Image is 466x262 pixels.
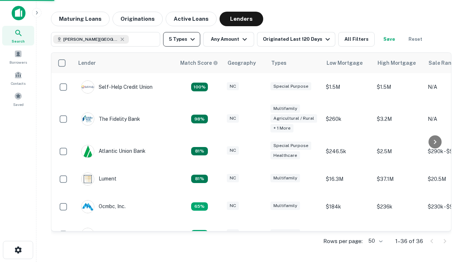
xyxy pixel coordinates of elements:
h6: Match Score [180,59,217,67]
a: Search [2,26,34,45]
p: 1–36 of 36 [395,237,423,246]
a: Borrowers [2,47,34,67]
div: Matching Properties: 5, hasApolloMatch: undefined [191,175,208,183]
th: Low Mortgage [322,53,373,73]
div: Pinnacle Financial Partners [81,228,164,241]
button: Originations [112,12,163,26]
td: $1.5M [322,73,373,101]
div: Types [271,59,287,67]
div: Multifamily [270,174,300,182]
div: Agricultural / Rural [270,114,317,123]
img: picture [82,201,94,213]
button: Any Amount [203,32,254,47]
div: NC [227,82,239,91]
div: Multifamily [270,229,300,238]
div: Atlantic Union Bank [81,145,146,158]
td: $246.5k [322,138,373,165]
td: $130k [322,221,373,248]
button: Reset [404,32,427,47]
td: $2M [373,221,424,248]
td: $1.5M [373,73,424,101]
p: Rows per page: [323,237,363,246]
img: picture [82,228,94,241]
div: Special Purpose [270,82,311,91]
a: Contacts [2,68,34,88]
div: Special Purpose [270,142,311,150]
iframe: Chat Widget [430,204,466,239]
td: $3.2M [373,101,424,138]
td: $16.3M [322,165,373,193]
th: Types [267,53,322,73]
img: picture [82,173,94,185]
div: Originated Last 120 Days [263,35,332,44]
span: Contacts [11,80,25,86]
div: Capitalize uses an advanced AI algorithm to match your search with the best lender. The match sco... [180,59,218,67]
div: Low Mortgage [327,59,363,67]
div: NC [227,174,239,182]
img: capitalize-icon.png [12,6,25,20]
td: $260k [322,101,373,138]
td: $37.1M [373,165,424,193]
div: Matching Properties: 11, hasApolloMatch: undefined [191,83,208,91]
button: Lenders [220,12,263,26]
div: 50 [366,236,384,246]
span: [PERSON_NAME][GEOGRAPHIC_DATA], [GEOGRAPHIC_DATA] [63,36,118,43]
button: Maturing Loans [51,12,110,26]
div: NC [227,229,239,238]
button: All Filters [338,32,375,47]
div: Multifamily [270,104,300,113]
button: Originated Last 120 Days [257,32,335,47]
img: picture [82,113,94,125]
div: Matching Properties: 4, hasApolloMatch: undefined [191,230,208,239]
a: Saved [2,89,34,109]
td: $184k [322,193,373,221]
div: NC [227,114,239,123]
div: Geography [228,59,256,67]
div: The Fidelity Bank [81,112,140,126]
div: Matching Properties: 5, hasApolloMatch: undefined [191,147,208,156]
button: Active Loans [166,12,217,26]
img: picture [82,145,94,158]
span: Saved [13,102,24,107]
img: picture [82,81,94,93]
th: Geography [223,53,267,73]
div: NC [227,202,239,210]
button: Save your search to get updates of matches that match your search criteria. [378,32,401,47]
td: $236k [373,193,424,221]
div: Healthcare [270,151,300,160]
div: Ocmbc, Inc. [81,200,126,213]
div: Multifamily [270,202,300,210]
th: High Mortgage [373,53,424,73]
div: + 1 more [270,124,293,132]
div: Self-help Credit Union [81,80,153,94]
th: Capitalize uses an advanced AI algorithm to match your search with the best lender. The match sco... [176,53,223,73]
span: Borrowers [9,59,27,65]
button: 5 Types [163,32,200,47]
div: NC [227,146,239,155]
div: Matching Properties: 4, hasApolloMatch: undefined [191,202,208,211]
span: Search [12,38,25,44]
th: Lender [74,53,176,73]
div: High Mortgage [378,59,416,67]
div: Matching Properties: 6, hasApolloMatch: undefined [191,115,208,123]
td: $2.5M [373,138,424,165]
div: Lender [78,59,96,67]
div: Lument [81,172,116,186]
